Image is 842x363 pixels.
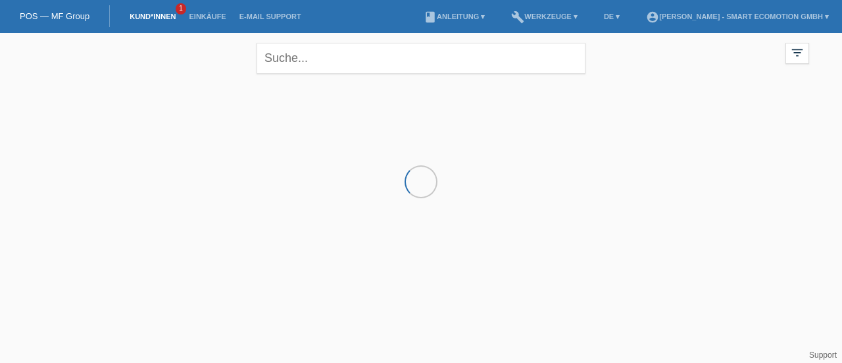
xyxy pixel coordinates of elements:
a: bookAnleitung ▾ [417,13,491,20]
a: account_circle[PERSON_NAME] - Smart Ecomotion GmbH ▾ [639,13,835,20]
input: Suche... [257,43,585,74]
a: Einkäufe [182,13,232,20]
a: Support [809,350,837,360]
i: build [511,11,524,24]
i: account_circle [646,11,659,24]
a: DE ▾ [597,13,626,20]
i: filter_list [790,45,805,60]
a: POS — MF Group [20,11,89,21]
i: book [424,11,437,24]
a: E-Mail Support [233,13,308,20]
span: 1 [176,3,186,14]
a: buildWerkzeuge ▾ [505,13,584,20]
a: Kund*innen [123,13,182,20]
